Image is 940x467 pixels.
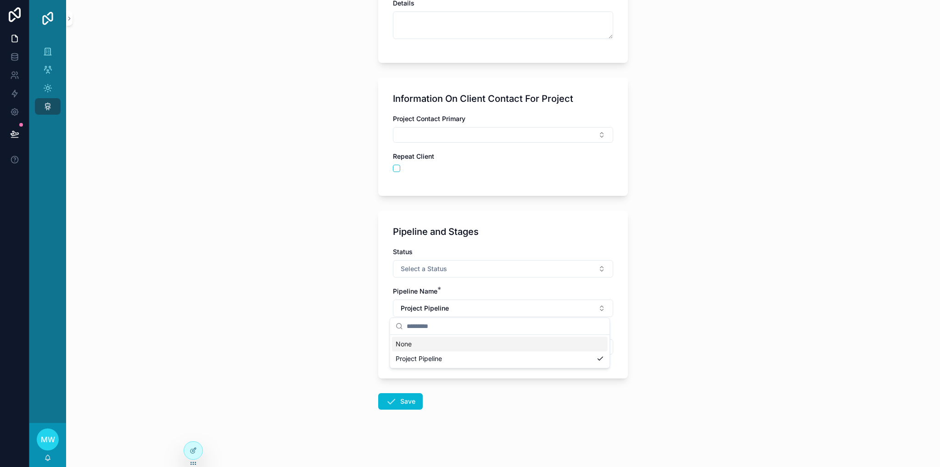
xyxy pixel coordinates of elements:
div: scrollable content [29,37,66,127]
span: Pipeline Name [393,287,437,295]
h1: Information On Client Contact For Project [393,92,573,105]
h1: Pipeline and Stages [393,225,479,238]
button: Save [378,393,423,410]
span: Project Contact Primary [393,115,465,122]
span: Select a Status [401,264,447,273]
span: Project Pipeline [396,354,442,363]
span: Status [393,248,413,256]
button: Select Button [393,260,613,278]
img: App logo [40,11,55,26]
button: Select Button [393,127,613,143]
div: None [392,337,608,351]
span: Repeat Client [393,152,434,160]
span: MW [41,434,55,445]
span: Project Pipeline [401,304,449,313]
div: Suggestions [390,335,610,368]
button: Select Button [393,300,613,317]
